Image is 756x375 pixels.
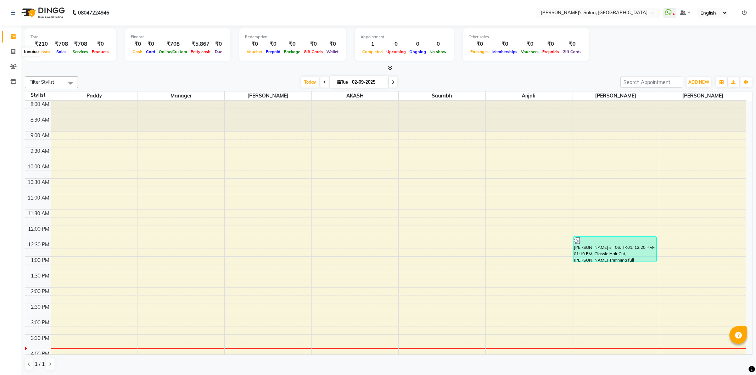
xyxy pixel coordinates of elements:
span: Services [71,49,90,54]
span: Memberships [491,49,519,54]
div: ₹0 [302,40,325,48]
div: 0 [428,40,448,48]
div: 4:00 PM [29,350,51,358]
div: ₹708 [71,40,90,48]
div: Stylist [25,91,51,99]
span: Vouchers [519,49,541,54]
img: logo [18,3,67,23]
span: No show [428,49,448,54]
div: 12:30 PM [27,241,51,248]
b: 08047224946 [78,3,109,23]
div: 11:00 AM [26,194,51,202]
span: Voucher [245,49,264,54]
div: 12:00 PM [27,225,51,233]
div: ₹0 [144,40,157,48]
span: Upcoming [385,49,408,54]
div: 3:00 PM [29,319,51,326]
div: 0 [385,40,408,48]
div: 10:00 AM [26,163,51,170]
span: [PERSON_NAME] [659,91,746,100]
div: ₹0 [131,40,144,48]
div: ₹0 [245,40,264,48]
div: 10:30 AM [26,179,51,186]
span: Petty cash [189,49,212,54]
div: ₹0 [469,40,491,48]
div: Redemption [245,34,340,40]
div: [PERSON_NAME] sir 06, TK01, 12:20 PM-01:10 PM, Classic Hair Cut,[PERSON_NAME] Trimming full [DEMO... [573,237,656,262]
div: Total [30,34,111,40]
div: ₹0 [90,40,111,48]
div: 1:00 PM [29,257,51,264]
span: [PERSON_NAME] [225,91,311,100]
div: 1:30 PM [29,272,51,280]
div: ₹0 [561,40,583,48]
div: ₹0 [541,40,561,48]
div: Invoice [22,47,40,56]
span: Ongoing [408,49,428,54]
span: 1 / 1 [35,360,45,368]
span: Sales [55,49,68,54]
span: Products [90,49,111,54]
span: Packages [469,49,491,54]
div: ₹0 [519,40,541,48]
div: 8:00 AM [29,101,51,108]
span: Filter Stylist [29,79,54,85]
div: Finance [131,34,225,40]
span: Today [301,77,319,88]
div: 3:30 PM [29,335,51,342]
div: 0 [408,40,428,48]
div: Other sales [469,34,583,40]
div: 2:00 PM [29,288,51,295]
div: ₹210 [30,40,52,48]
div: 8:30 AM [29,116,51,124]
span: Package [282,49,302,54]
span: Saurabh [399,91,485,100]
span: Online/Custom [157,49,189,54]
div: ₹0 [282,40,302,48]
div: ₹0 [212,40,225,48]
div: Appointment [360,34,448,40]
span: AKASH [312,91,398,100]
span: Completed [360,49,385,54]
span: Manager [138,91,224,100]
span: ADD NEW [688,79,709,85]
div: 1 [360,40,385,48]
div: ₹0 [491,40,519,48]
button: ADD NEW [687,77,711,87]
div: ₹708 [157,40,189,48]
span: Cash [131,49,144,54]
div: ₹5,867 [189,40,212,48]
input: Search Appointment [620,77,682,88]
span: Prepaids [541,49,561,54]
span: Anjali [486,91,572,100]
div: ₹0 [264,40,282,48]
span: Card [144,49,157,54]
span: Tue [335,79,350,85]
span: Due [213,49,224,54]
div: 2:30 PM [29,303,51,311]
div: ₹0 [325,40,340,48]
div: ₹708 [52,40,71,48]
span: [PERSON_NAME] [572,91,659,100]
div: 11:30 AM [26,210,51,217]
input: 2025-09-02 [350,77,385,88]
span: Gift Cards [561,49,583,54]
div: 9:00 AM [29,132,51,139]
span: Prepaid [264,49,282,54]
span: Wallet [325,49,340,54]
span: Gift Cards [302,49,325,54]
span: Paddy [51,91,138,100]
div: 9:30 AM [29,147,51,155]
